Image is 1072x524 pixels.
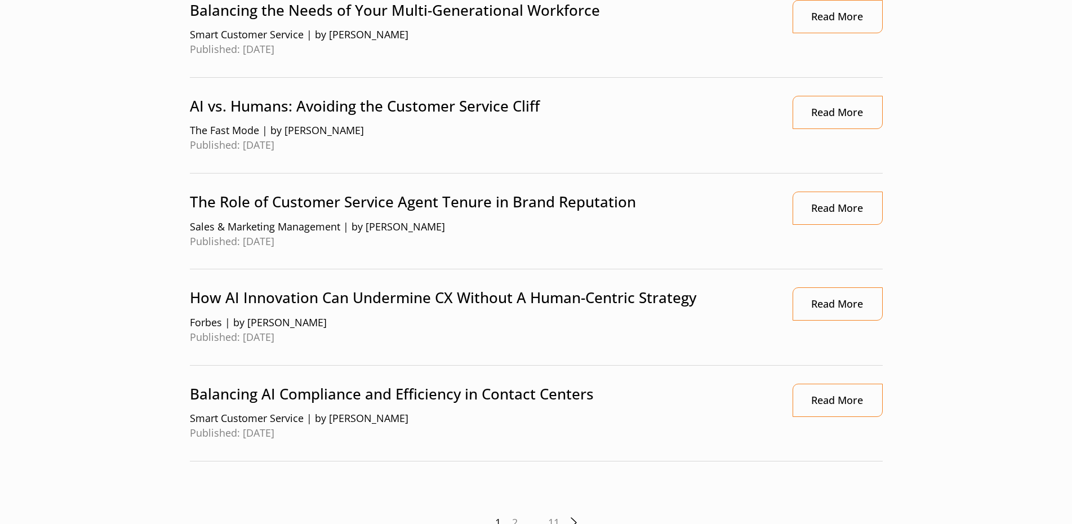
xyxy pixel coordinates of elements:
span: Published: [DATE] [190,426,769,441]
a: Link opens in a new window [793,96,883,129]
a: Link opens in a new window [793,384,883,417]
p: Balancing AI Compliance and Efficiency in Contact Centers [190,384,769,405]
a: Link opens in a new window [793,287,883,321]
p: AI vs. Humans: Avoiding the Customer Service Cliff [190,96,769,117]
p: How AI Innovation Can Undermine CX Without A Human-Centric Strategy [190,287,769,308]
span: Published: [DATE] [190,42,769,57]
span: Forbes | by [PERSON_NAME] [190,316,769,330]
span: Sales & Marketing Management | by [PERSON_NAME] [190,220,769,234]
span: Published: [DATE] [190,234,769,249]
span: Smart Customer Service | by [PERSON_NAME] [190,28,769,42]
span: Smart Customer Service | by [PERSON_NAME] [190,411,769,426]
p: The Role of Customer Service Agent Tenure in Brand Reputation [190,192,769,212]
span: Published: [DATE] [190,138,769,153]
a: Link opens in a new window [793,192,883,225]
span: The Fast Mode | by [PERSON_NAME] [190,123,769,138]
span: Published: [DATE] [190,330,769,345]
